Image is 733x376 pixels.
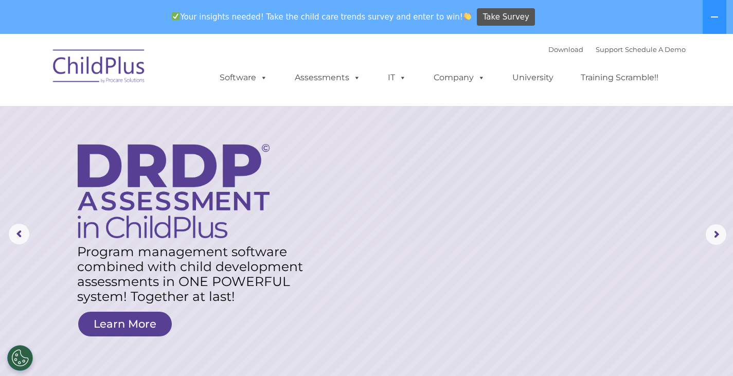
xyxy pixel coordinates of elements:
[284,67,371,88] a: Assessments
[596,45,623,53] a: Support
[502,67,564,88] a: University
[463,12,471,20] img: 👏
[78,312,172,336] a: Learn More
[548,45,583,53] a: Download
[7,345,33,371] button: Cookies Settings
[378,67,417,88] a: IT
[477,8,535,26] a: Take Survey
[625,45,686,53] a: Schedule A Demo
[77,244,312,304] rs-layer: Program management software combined with child development assessments in ONE POWERFUL system! T...
[483,8,529,26] span: Take Survey
[209,67,278,88] a: Software
[143,68,174,76] span: Last name
[570,67,669,88] a: Training Scramble!!
[78,144,270,238] img: DRDP Assessment in ChildPlus
[172,12,180,20] img: ✅
[143,110,187,118] span: Phone number
[423,67,495,88] a: Company
[168,7,476,27] span: Your insights needed! Take the child care trends survey and enter to win!
[548,45,686,53] font: |
[48,42,151,94] img: ChildPlus by Procare Solutions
